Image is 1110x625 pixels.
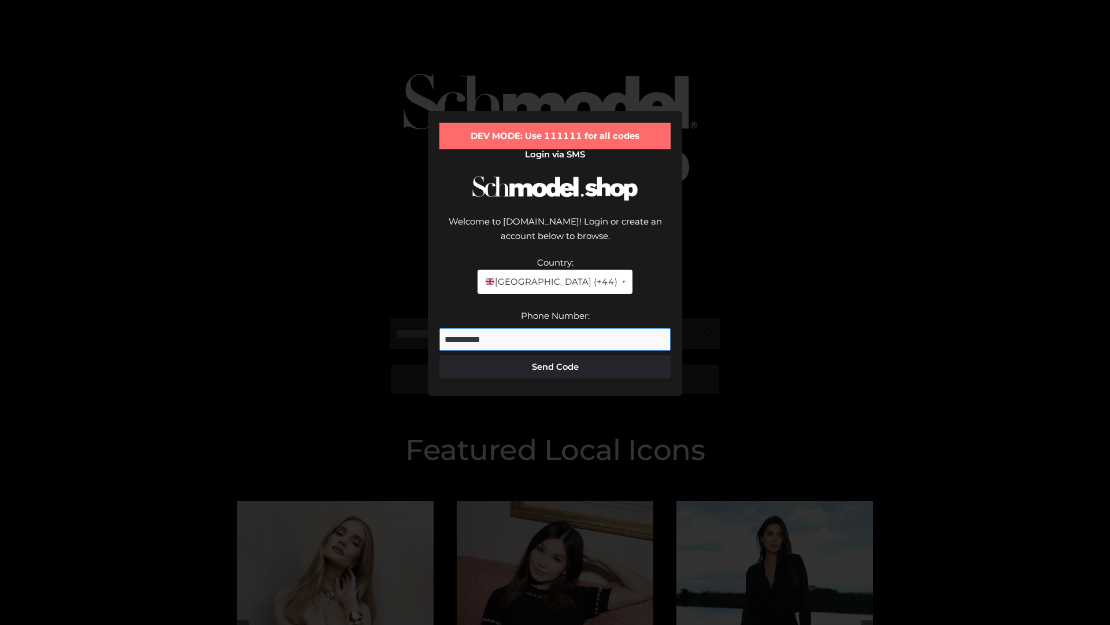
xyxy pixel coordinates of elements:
[439,123,671,149] div: DEV MODE: Use 111111 for all codes
[537,257,573,268] label: Country:
[468,166,642,211] img: Schmodel Logo
[486,277,494,286] img: 🇬🇧
[521,310,590,321] label: Phone Number:
[439,149,671,160] h2: Login via SMS
[439,355,671,378] button: Send Code
[439,214,671,255] div: Welcome to [DOMAIN_NAME]! Login or create an account below to browse.
[484,274,617,289] span: [GEOGRAPHIC_DATA] (+44)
